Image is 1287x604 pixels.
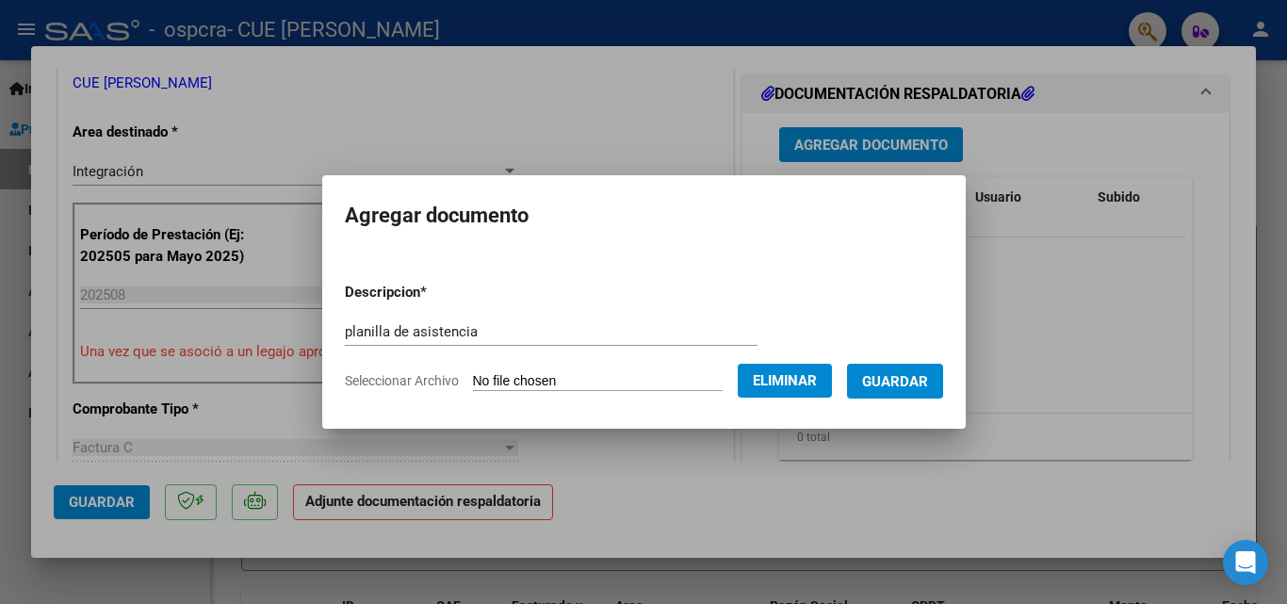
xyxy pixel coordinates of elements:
[345,373,459,388] span: Seleccionar Archivo
[1223,540,1268,585] div: Open Intercom Messenger
[738,364,832,398] button: Eliminar
[753,372,817,389] span: Eliminar
[345,282,525,303] p: Descripcion
[847,364,943,399] button: Guardar
[345,198,943,234] h2: Agregar documento
[862,373,928,390] span: Guardar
